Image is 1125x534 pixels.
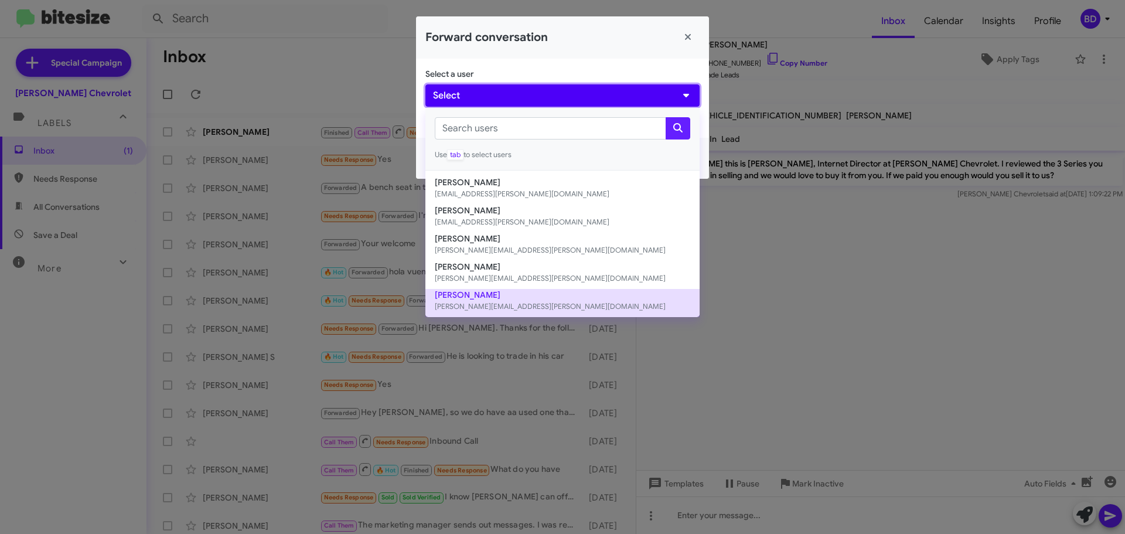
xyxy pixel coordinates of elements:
[425,68,700,80] p: Select a user
[435,117,666,140] input: Search users
[425,205,700,233] button: [PERSON_NAME][EMAIL_ADDRESS][PERSON_NAME][DOMAIN_NAME]
[435,149,690,161] small: Use to select users
[676,26,700,49] button: Close
[435,301,690,312] small: [PERSON_NAME][EMAIL_ADDRESS][PERSON_NAME][DOMAIN_NAME]
[425,84,700,107] button: Select
[425,233,700,261] button: [PERSON_NAME][PERSON_NAME][EMAIL_ADDRESS][PERSON_NAME][DOMAIN_NAME]
[425,28,548,47] h2: Forward conversation
[435,244,690,256] small: [PERSON_NAME][EMAIL_ADDRESS][PERSON_NAME][DOMAIN_NAME]
[433,89,460,103] span: Select
[447,149,463,160] span: tab
[425,176,700,205] button: [PERSON_NAME][EMAIL_ADDRESS][PERSON_NAME][DOMAIN_NAME]
[425,261,700,289] button: [PERSON_NAME][PERSON_NAME][EMAIL_ADDRESS][PERSON_NAME][DOMAIN_NAME]
[435,216,690,228] small: [EMAIL_ADDRESS][PERSON_NAME][DOMAIN_NAME]
[435,273,690,284] small: [PERSON_NAME][EMAIL_ADDRESS][PERSON_NAME][DOMAIN_NAME]
[435,188,690,200] small: [EMAIL_ADDRESS][PERSON_NAME][DOMAIN_NAME]
[425,289,700,317] button: [PERSON_NAME][PERSON_NAME][EMAIL_ADDRESS][PERSON_NAME][DOMAIN_NAME]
